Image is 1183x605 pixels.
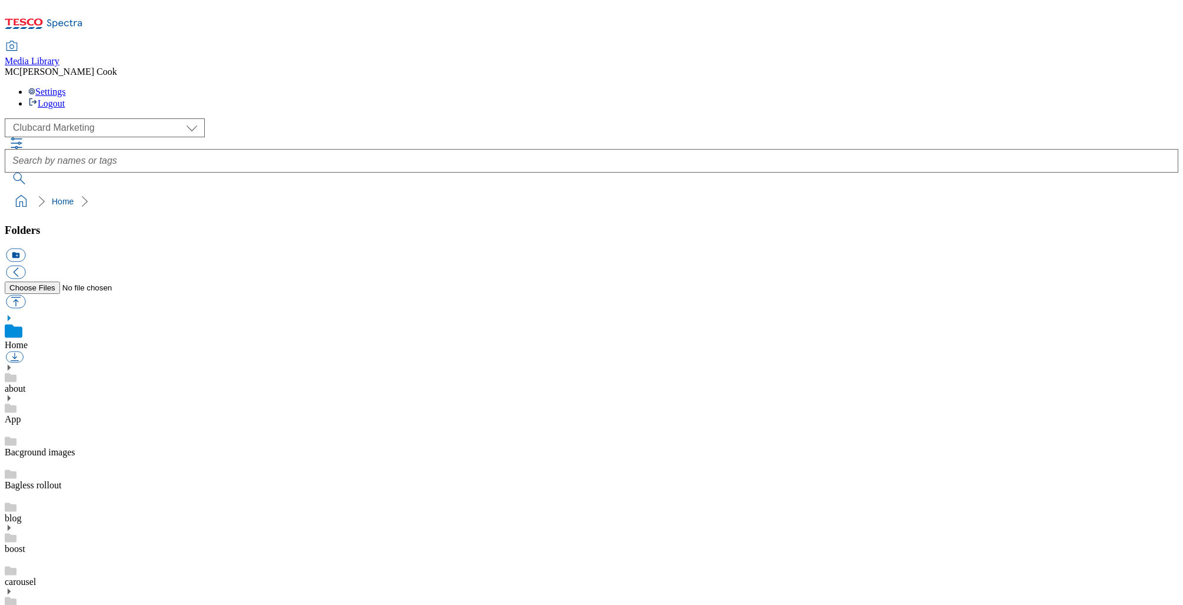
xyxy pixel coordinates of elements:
[5,190,1178,213] nav: breadcrumb
[5,42,59,67] a: Media Library
[5,447,75,457] a: Bacground images
[5,224,1178,237] h3: Folders
[5,544,25,554] a: boost
[5,340,28,350] a: Home
[52,197,74,206] a: Home
[5,149,1178,173] input: Search by names or tags
[5,56,59,66] span: Media Library
[12,192,31,211] a: home
[5,480,61,490] a: Bagless rollout
[5,67,19,77] span: MC
[28,98,65,108] a: Logout
[5,577,36,587] a: carousel
[5,384,26,394] a: about
[5,414,21,424] a: App
[5,513,21,523] a: blog
[28,87,66,97] a: Settings
[19,67,117,77] span: [PERSON_NAME] Cook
